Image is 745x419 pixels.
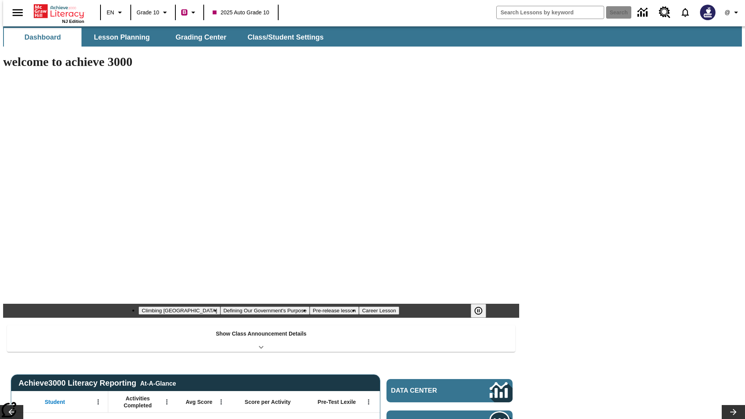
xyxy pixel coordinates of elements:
span: EN [107,9,114,17]
div: SubNavbar [3,28,331,47]
button: Class/Student Settings [241,28,330,47]
button: Grade: Grade 10, Select a grade [133,5,173,19]
a: Notifications [675,2,695,23]
span: Score per Activity [245,398,291,405]
div: Pause [471,304,494,318]
span: NJ Edition [62,19,84,24]
span: Activities Completed [112,395,163,409]
button: Open Menu [215,396,227,408]
button: Boost Class color is violet red. Change class color [178,5,201,19]
button: Slide 2 Defining Our Government's Purpose [220,306,310,315]
button: Open side menu [6,1,29,24]
p: Show Class Announcement Details [216,330,307,338]
span: Avg Score [185,398,212,405]
button: Lesson Planning [83,28,161,47]
span: Data Center [391,387,464,395]
div: Show Class Announcement Details [7,325,515,352]
button: Slide 4 Career Lesson [359,306,399,315]
button: Open Menu [161,396,173,408]
div: Home [34,3,84,24]
button: Slide 3 Pre-release lesson [310,306,359,315]
a: Data Center [386,379,513,402]
span: B [182,7,186,17]
a: Home [34,3,84,19]
button: Pause [471,304,486,318]
span: Student [45,398,65,405]
button: Open Menu [363,396,374,408]
button: Slide 1 Climbing Mount Tai [139,306,220,315]
button: Select a new avatar [695,2,720,23]
div: SubNavbar [3,26,742,47]
a: Data Center [633,2,654,23]
button: Dashboard [4,28,81,47]
span: 2025 Auto Grade 10 [213,9,269,17]
span: Achieve3000 Literacy Reporting [19,379,176,388]
button: Lesson carousel, Next [722,405,745,419]
a: Resource Center, Will open in new tab [654,2,675,23]
input: search field [497,6,604,19]
button: Language: EN, Select a language [103,5,128,19]
div: At-A-Glance [140,379,176,387]
span: Pre-Test Lexile [318,398,356,405]
button: Grading Center [162,28,240,47]
span: @ [724,9,730,17]
button: Profile/Settings [720,5,745,19]
img: Avatar [700,5,716,20]
button: Open Menu [92,396,104,408]
h1: welcome to achieve 3000 [3,55,519,69]
span: Grade 10 [137,9,159,17]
